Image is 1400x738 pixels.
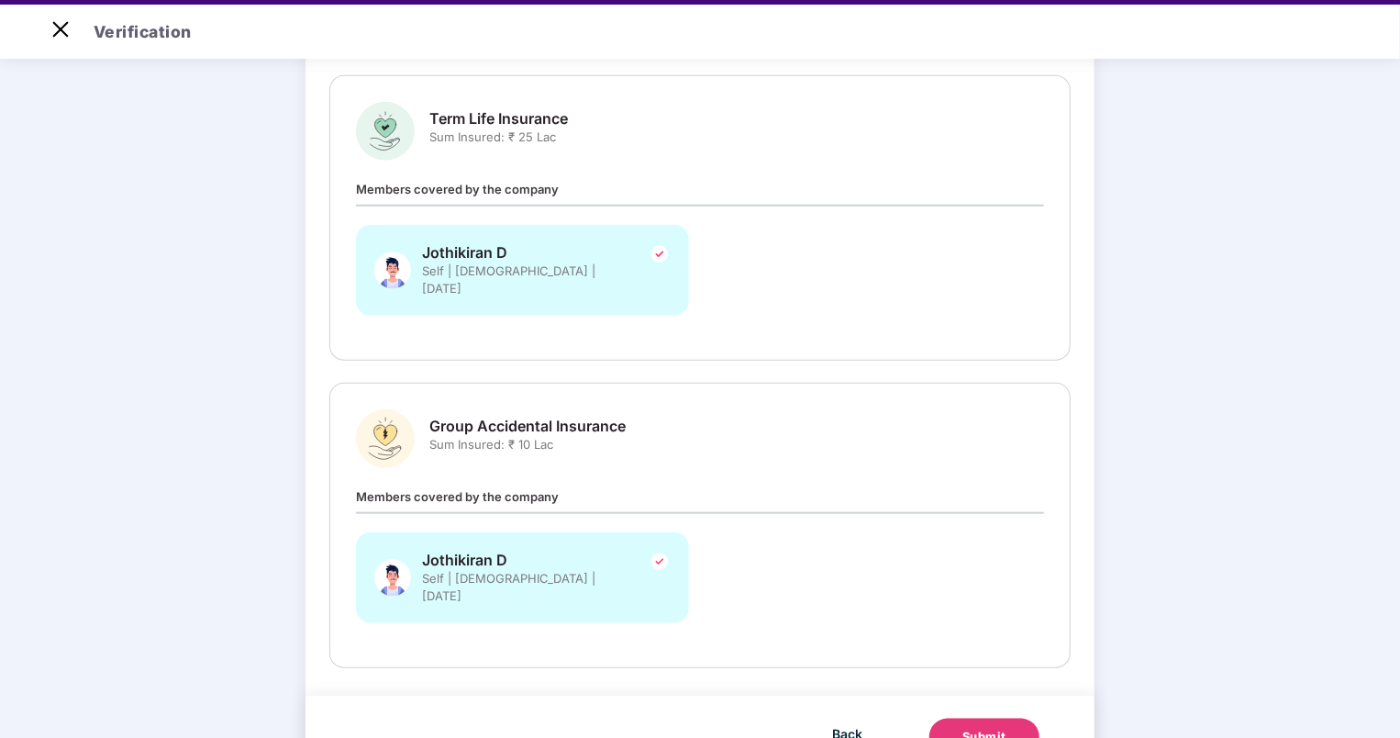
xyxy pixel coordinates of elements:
[422,570,624,605] span: Self | [DEMOGRAPHIC_DATA] | [DATE]
[356,409,415,468] img: svg+xml;base64,PHN2ZyBpZD0iR3JvdXBfQWNjaWRlbnRhbF9JbnN1cmFuY2UiIGRhdGEtbmFtZT0iR3JvdXAgQWNjaWRlbn...
[422,263,624,297] span: Self | [DEMOGRAPHIC_DATA] | [DATE]
[422,243,624,263] span: Jothikiran D
[374,551,411,605] img: svg+xml;base64,PHN2ZyBpZD0iU3BvdXNlX01hbGUiIHhtbG5zPSJodHRwOi8vd3d3LnczLm9yZy8yMDAwL3N2ZyIgeG1sbn...
[374,243,411,297] img: svg+xml;base64,PHN2ZyBpZD0iU3BvdXNlX01hbGUiIHhtbG5zPSJodHRwOi8vd3d3LnczLm9yZy8yMDAwL3N2ZyIgeG1sbn...
[356,102,415,161] img: svg+xml;base64,PHN2ZyBpZD0iR3JvdXBfVGVybV9MaWZlX0luc3VyYW5jZSIgZGF0YS1uYW1lPSJHcm91cCBUZXJtIExpZm...
[356,489,559,504] span: Members covered by the company
[429,129,568,146] span: Sum Insured: ₹ 25 Lac
[356,182,559,196] span: Members covered by the company
[429,436,626,453] span: Sum Insured: ₹ 10 Lac
[422,551,624,570] span: Jothikiran D
[649,243,671,265] img: svg+xml;base64,PHN2ZyBpZD0iVGljay0yNHgyNCIgeG1sbnM9Imh0dHA6Ly93d3cudzMub3JnLzIwMDAvc3ZnIiB3aWR0aD...
[429,109,568,129] span: Term Life Insurance
[649,551,671,573] img: svg+xml;base64,PHN2ZyBpZD0iVGljay0yNHgyNCIgeG1sbnM9Imh0dHA6Ly93d3cudzMub3JnLzIwMDAvc3ZnIiB3aWR0aD...
[429,417,626,436] span: Group Accidental Insurance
